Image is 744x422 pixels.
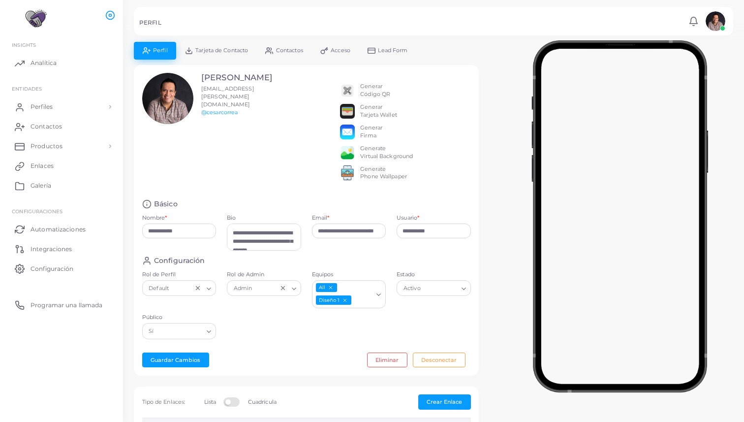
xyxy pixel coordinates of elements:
[7,219,116,239] a: Automatizaciones
[397,271,471,279] label: Estado
[312,271,386,279] label: Equipos
[418,394,471,409] button: Crear Enlace
[142,398,186,405] span: Tipo de Enlaces:
[7,239,116,259] a: Integraciones
[397,280,471,296] div: Search for option
[142,271,217,279] label: Rol de Perfil
[12,86,42,92] span: ENTIDADES
[378,48,407,53] span: Lead Form
[360,145,413,161] div: Generate Virtual Background
[31,102,53,111] span: Perfiles
[31,264,73,273] span: Configuración
[153,48,168,53] span: Perfil
[12,42,36,48] span: INSIGHTS
[7,295,116,315] a: Programar una llamada
[171,283,192,293] input: Search for option
[7,53,116,73] a: Analítica
[340,165,355,180] img: 522fc3d1c3555ff804a1a379a540d0107ed87845162a92721bf5e2ebbcc3ae6c.png
[31,301,102,310] span: Programar una llamada
[227,280,301,296] div: Search for option
[227,271,301,279] label: Rol de Admin
[423,283,457,293] input: Search for option
[142,353,209,367] button: Guardar Cambios
[31,181,51,190] span: Galería
[340,125,355,139] img: email.png
[327,284,334,291] button: Deselect All
[360,165,407,181] div: Generate Phone Wallpaper
[360,83,390,98] div: Generar Código QR
[7,259,116,278] a: Configuración
[201,85,254,108] span: [EMAIL_ADDRESS][PERSON_NAME][DOMAIN_NAME]
[204,398,217,406] label: Lista
[232,283,253,293] span: Admin
[279,284,286,292] button: Clear Selected
[331,48,350,53] span: Acceso
[360,124,382,140] div: Generar Firma
[402,283,422,293] span: Activo
[316,283,337,292] span: All
[142,280,217,296] div: Search for option
[7,97,116,117] a: Perfiles
[340,145,355,160] img: e64e04433dee680bcc62d3a6779a8f701ecaf3be228fb80ea91b313d80e16e10.png
[142,214,167,222] label: Nombre
[340,83,355,98] img: qr2.png
[31,122,62,131] span: Contactos
[148,326,155,337] span: Sí
[367,353,407,367] button: Eliminar
[427,398,462,405] span: Crear Enlace
[195,48,248,53] span: Tarjeta de Contacto
[254,283,277,293] input: Search for option
[156,326,203,337] input: Search for option
[312,214,330,222] label: Email
[148,283,170,293] span: Default
[31,225,86,234] span: Automatizaciones
[276,48,303,53] span: Contactos
[360,103,397,119] div: Generar Tarjeta Wallet
[31,142,62,151] span: Productos
[340,104,355,119] img: apple-wallet.png
[31,245,72,254] span: Integraciones
[531,40,708,392] img: phone-mock.b55596b7.png
[9,9,63,28] img: logo
[7,117,116,136] a: Contactos
[703,11,728,31] a: avatar
[142,314,217,322] label: Público
[341,297,348,304] button: Deselect Diseño 1
[316,295,352,305] span: Diseño 1
[31,162,54,170] span: Enlaces
[12,208,62,214] span: Configuraciones
[227,214,301,222] label: Bio
[201,73,273,83] h3: [PERSON_NAME]
[248,398,277,406] label: Cuadrícula
[413,353,465,367] button: Desconectar
[142,323,217,339] div: Search for option
[7,176,116,195] a: Galería
[7,156,116,176] a: Enlaces
[194,284,201,292] button: Clear Selected
[312,280,386,308] div: Search for option
[352,295,372,306] input: Search for option
[154,199,178,209] h4: Básico
[31,59,57,67] span: Analítica
[154,256,205,265] h4: Configuración
[397,214,419,222] label: Usuario
[7,136,116,156] a: Productos
[706,11,725,31] img: avatar
[201,109,238,116] a: @cesarcorrea
[139,19,161,26] h5: PERFIL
